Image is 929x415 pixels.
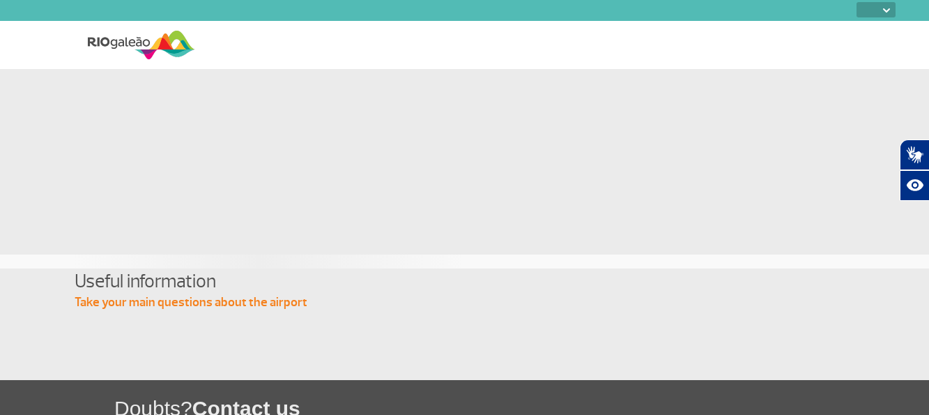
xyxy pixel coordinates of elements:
[900,139,929,170] button: Abrir tradutor de língua de sinais.
[900,170,929,201] button: Abrir recursos assistivos.
[75,269,855,294] h4: Useful information
[75,294,855,311] p: Take your main questions about the airport
[900,139,929,201] div: Plugin de acessibilidade da Hand Talk.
